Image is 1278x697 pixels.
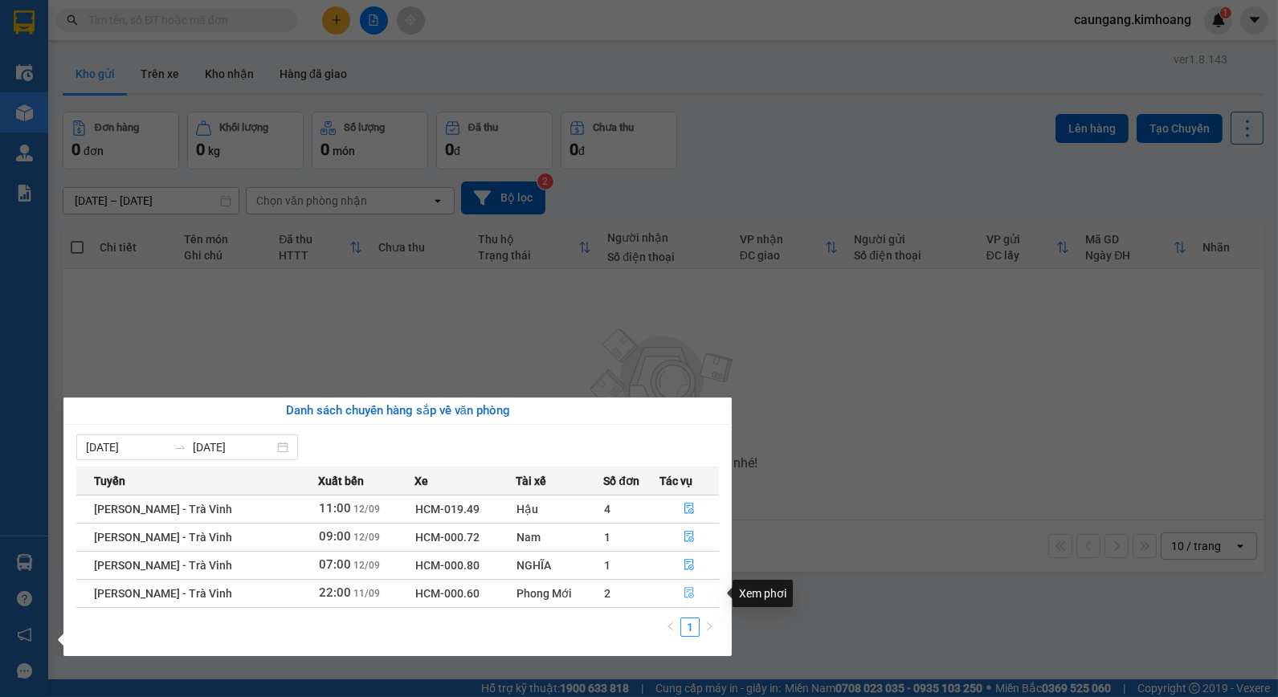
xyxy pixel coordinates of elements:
[684,503,695,516] span: file-done
[684,587,695,600] span: file-done
[661,618,680,637] li: Previous Page
[704,622,714,631] span: right
[604,559,610,572] span: 1
[6,104,106,120] span: GIAO:
[660,552,718,578] button: file-done
[353,560,380,571] span: 12/09
[54,9,186,24] strong: BIÊN NHẬN GỬI HÀNG
[604,503,610,516] span: 4
[415,587,480,600] span: HCM-000.60
[353,532,380,543] span: 12/09
[6,54,235,84] p: NHẬN:
[86,438,167,456] input: Từ ngày
[517,500,602,518] div: Hậu
[319,557,351,572] span: 07:00
[319,501,351,516] span: 11:00
[193,438,274,456] input: Đến ngày
[319,585,351,600] span: 22:00
[94,503,232,516] span: [PERSON_NAME] - Trà Vinh
[174,441,186,454] span: swap-right
[415,559,480,572] span: HCM-000.80
[319,529,351,544] span: 09:00
[6,87,141,102] span: 0937366380 -
[353,588,380,599] span: 11/09
[733,580,793,607] div: Xem phơi
[94,472,125,490] span: Tuyến
[680,618,700,637] li: 1
[33,31,156,47] span: VP Cầu Ngang -
[659,472,692,490] span: Tác vụ
[318,472,364,490] span: Xuất bến
[6,31,235,47] p: GỬI:
[42,104,106,120] span: KO BAO BỂ
[516,472,546,490] span: Tài xế
[666,622,676,631] span: left
[517,585,602,602] div: Phong Mới
[86,87,141,102] span: A THÀNH
[700,618,719,637] button: right
[661,618,680,637] button: left
[604,531,610,544] span: 1
[415,531,480,544] span: HCM-000.72
[681,618,699,636] a: 1
[415,503,480,516] span: HCM-019.49
[94,587,232,600] span: [PERSON_NAME] - Trà Vinh
[660,524,718,550] button: file-done
[353,503,380,515] span: 12/09
[517,528,602,546] div: Nam
[660,496,718,522] button: file-done
[604,587,610,600] span: 2
[94,531,232,544] span: [PERSON_NAME] - Trà Vinh
[660,581,718,606] button: file-done
[517,556,602,574] div: NGHĨA
[603,472,639,490] span: Số đơn
[94,559,232,572] span: [PERSON_NAME] - Trà Vinh
[76,401,719,421] div: Danh sách chuyến hàng sắp về văn phòng
[684,559,695,572] span: file-done
[123,31,156,47] span: MINH
[6,54,161,84] span: VP [PERSON_NAME] ([GEOGRAPHIC_DATA])
[684,531,695,544] span: file-done
[700,618,719,637] li: Next Page
[414,472,428,490] span: Xe
[174,441,186,454] span: to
